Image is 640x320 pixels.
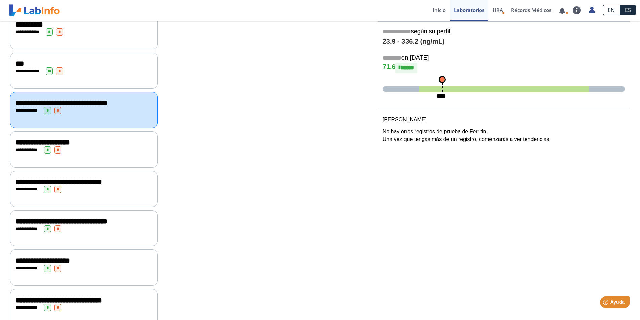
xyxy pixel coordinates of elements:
[383,28,625,36] h5: según su perfil
[383,63,625,73] h4: 71.6
[493,7,503,13] span: HRA
[603,5,620,15] a: EN
[383,128,625,144] p: No hay otros registros de prueba de Ferritin. Una vez que tengas más de un registro, comenzarás a...
[383,54,625,62] h5: en [DATE]
[383,38,625,46] h4: 23.9 - 336.2 (ng/mL)
[620,5,636,15] a: ES
[580,294,633,313] iframe: Help widget launcher
[383,116,625,124] p: [PERSON_NAME]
